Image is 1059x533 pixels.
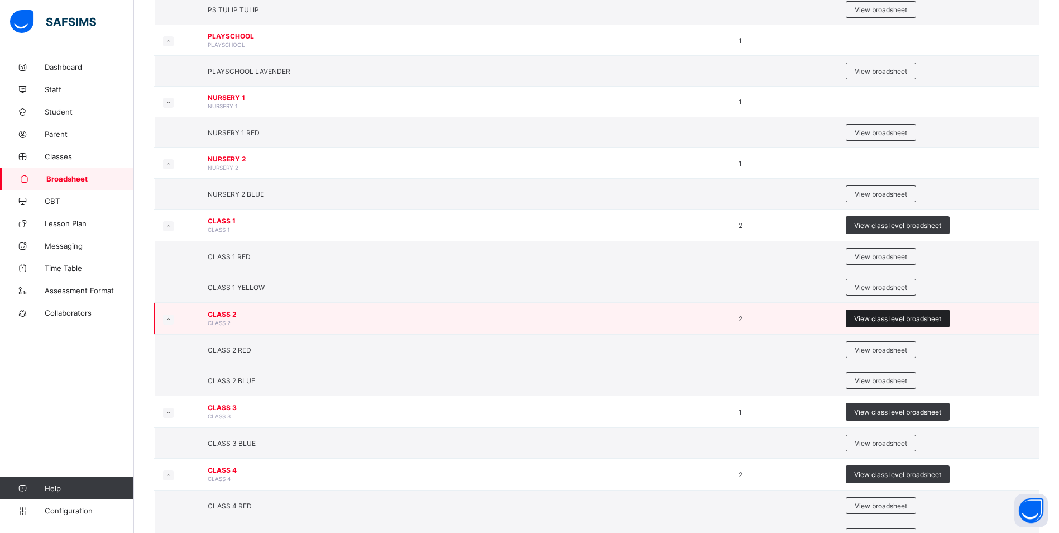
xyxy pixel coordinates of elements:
[208,103,238,110] span: NURSERY 1
[45,197,134,206] span: CBT
[846,124,916,132] a: View broadsheet
[45,484,133,493] span: Help
[855,502,907,510] span: View broadsheet
[208,403,721,412] span: CLASS 3
[846,310,950,318] a: View class level broadsheet
[855,190,907,198] span: View broadsheet
[208,439,256,448] span: CLASS 3 BLUE
[208,32,721,40] span: PLAYSCHOOL
[208,502,252,510] span: CLASS 4 RED
[208,320,231,326] span: CLASS 2
[45,286,134,295] span: Assessment Format
[739,36,742,45] span: 1
[854,315,941,323] span: View class level broadsheet
[846,63,916,71] a: View broadsheet
[45,506,133,515] span: Configuration
[855,253,907,261] span: View broadsheet
[45,152,134,161] span: Classes
[45,107,134,116] span: Student
[45,219,134,228] span: Lesson Plan
[739,159,742,168] span: 1
[846,1,916,9] a: View broadsheet
[208,413,231,420] span: CLASS 3
[854,221,941,230] span: View class level broadsheet
[846,435,916,443] a: View broadsheet
[855,67,907,75] span: View broadsheet
[846,497,916,506] a: View broadsheet
[846,372,916,380] a: View broadsheet
[208,283,265,292] span: CLASS 1 YELLOW
[855,377,907,385] span: View broadsheet
[846,465,950,474] a: View class level broadsheet
[739,98,742,106] span: 1
[45,63,134,72] span: Dashboard
[855,6,907,14] span: View broadsheet
[45,264,134,273] span: Time Table
[855,283,907,292] span: View broadsheet
[208,226,230,233] span: CLASS 1
[208,190,264,198] span: NURSERY 2 BLUE
[846,279,916,287] a: View broadsheet
[45,308,134,317] span: Collaborators
[208,253,251,261] span: CLASS 1 RED
[855,346,907,354] span: View broadsheet
[846,341,916,350] a: View broadsheet
[846,403,950,411] a: View class level broadsheet
[855,439,907,448] span: View broadsheet
[846,216,950,225] a: View class level broadsheet
[854,470,941,479] span: View class level broadsheet
[208,93,721,102] span: NURSERY 1
[208,377,255,385] span: CLASS 2 BLUE
[739,408,742,416] span: 1
[208,466,721,474] span: CLASS 4
[208,41,245,48] span: PLAYSCHOOL
[10,10,96,34] img: safsims
[855,129,907,137] span: View broadsheet
[208,164,238,171] span: NURSERY 2
[854,408,941,416] span: View class level broadsheet
[208,217,721,225] span: CLASS 1
[208,310,721,318] span: CLASS 2
[739,315,742,323] span: 2
[208,67,290,75] span: PLAYSCHOOL LAVENDER
[846,185,916,194] a: View broadsheet
[208,475,231,482] span: CLASS 4
[739,221,742,230] span: 2
[208,129,260,137] span: NURSERY 1 RED
[45,241,134,250] span: Messaging
[46,174,134,183] span: Broadsheet
[208,6,259,14] span: PS TULIP TULIP
[45,130,134,139] span: Parent
[846,248,916,256] a: View broadsheet
[208,155,721,163] span: NURSERY 2
[1014,494,1048,527] button: Open asap
[739,470,742,479] span: 2
[45,85,134,94] span: Staff
[208,346,251,354] span: CLASS 2 RED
